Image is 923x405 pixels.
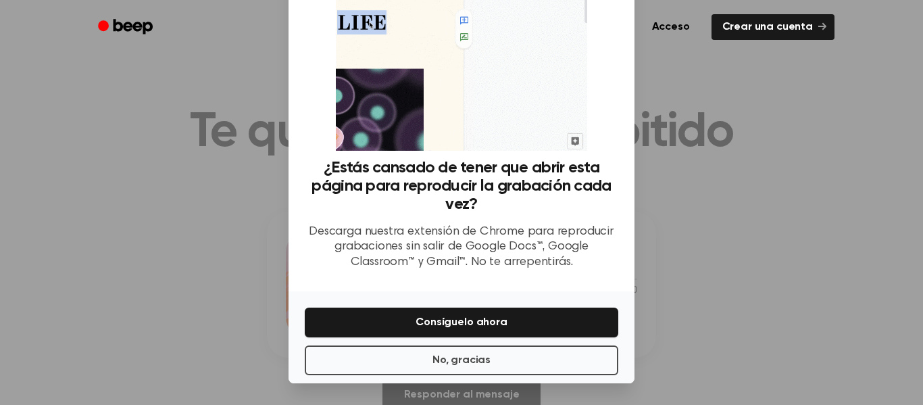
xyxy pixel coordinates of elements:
[89,14,165,41] a: Bip
[722,22,813,32] font: Crear una cuenta
[432,355,491,366] font: No, gracias
[416,317,507,328] font: Consíguelo ahora
[652,22,690,32] font: Acceso
[305,346,618,375] button: No, gracias
[309,226,614,268] font: Descarga nuestra extensión de Chrome para reproducir grabaciones sin salir de Google Docs™, Googl...
[305,308,618,337] button: Consíguelo ahora
[311,160,611,212] font: ¿Estás cansado de tener que abrir esta página para reproducir la grabación cada vez?
[639,11,703,43] a: Acceso
[712,14,834,40] a: Crear una cuenta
